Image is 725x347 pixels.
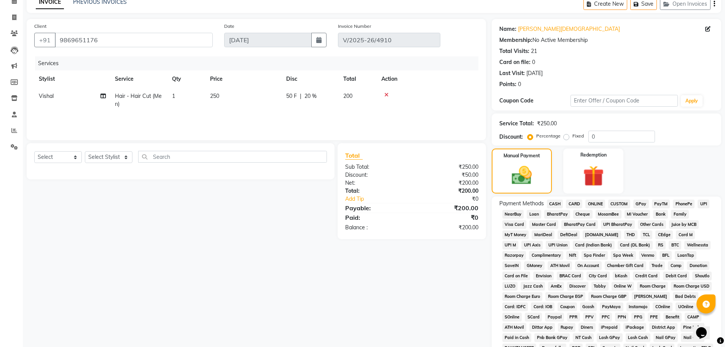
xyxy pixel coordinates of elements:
[505,164,538,187] img: _cash.svg
[286,92,297,100] span: 50 F
[671,282,712,291] span: Room Charge USD
[224,23,234,30] label: Date
[692,272,712,280] span: Shoutlo
[615,313,628,321] span: PPN
[612,282,634,291] span: Online W
[546,241,570,249] span: UPI Union
[524,261,545,270] span: GMoney
[502,261,521,270] span: SaveIN
[34,23,46,30] label: Client
[532,230,555,239] span: MariDeal
[575,261,602,270] span: On Account
[653,302,672,311] span: COnline
[649,261,665,270] span: Trade
[547,200,563,208] span: CASH
[580,302,597,311] span: Gcash
[660,251,672,260] span: BFL
[521,282,545,291] span: Jazz Cash
[684,241,711,249] span: Wellnessta
[527,210,541,219] span: Loan
[577,163,610,189] img: _gift.svg
[499,36,532,44] div: Membership:
[676,302,696,311] span: UOnline
[110,70,167,88] th: Service
[698,200,709,208] span: UPI
[599,313,612,321] span: PPC
[544,210,570,219] span: BharatPay
[599,323,620,332] span: iPrepaid
[502,272,531,280] span: Card on File
[548,282,564,291] span: AmEx
[210,93,219,99] span: 250
[502,323,527,332] span: ATH Movil
[681,333,704,342] span: Nail Cash
[339,171,412,179] div: Discount:
[663,313,682,321] span: Benefit
[499,120,534,128] div: Service Total:
[339,213,412,222] div: Paid:
[600,302,623,311] span: PayMaya
[499,25,516,33] div: Name:
[641,230,653,239] span: TCL
[566,200,582,208] span: CARD
[582,251,608,260] span: Spa Finder
[499,133,523,141] div: Discount:
[502,220,527,229] span: Visa Card
[624,230,637,239] span: THD
[545,292,585,301] span: Room Charge EGP
[502,282,518,291] span: LUZO
[633,272,660,280] span: Credit Card
[558,230,580,239] span: DefiDeal
[339,163,412,171] div: Sub Total:
[339,179,412,187] div: Net:
[412,179,484,187] div: ₹200.00
[377,70,478,88] th: Action
[412,213,484,222] div: ₹0
[663,272,689,280] span: Debit Card
[545,313,564,321] span: Paypal
[502,313,522,321] span: SOnline
[557,272,583,280] span: BRAC Card
[504,152,540,159] label: Manual Payment
[526,69,543,77] div: [DATE]
[631,313,645,321] span: PPG
[518,25,620,33] a: [PERSON_NAME][DEMOGRAPHIC_DATA]
[567,282,588,291] span: Discover
[680,323,704,332] span: Pine Labs
[529,251,563,260] span: Complimentary
[669,241,681,249] span: BTC
[532,58,535,66] div: 0
[597,333,623,342] span: Lash GPay
[525,313,542,321] span: SCard
[583,230,621,239] span: [DOMAIN_NAME]
[673,200,695,208] span: PhonePe
[639,251,657,260] span: Venmo
[412,171,484,179] div: ₹50.00
[339,224,412,232] div: Balance :
[343,93,352,99] span: 200
[596,210,621,219] span: MosamBee
[537,120,557,128] div: ₹250.00
[583,313,596,321] span: PPV
[601,220,635,229] span: UPI BharatPay
[499,69,525,77] div: Last Visit:
[531,47,537,55] div: 21
[412,224,484,232] div: ₹200.00
[637,282,668,291] span: Room Charge
[55,33,213,47] input: Search by Name/Mobile/Email/Code
[591,282,609,291] span: Tabby
[412,187,484,195] div: ₹200.00
[34,70,110,88] th: Stylist
[626,333,650,342] span: Lash Cash
[521,241,543,249] span: UPI Axis
[518,80,521,88] div: 0
[339,187,412,195] div: Total:
[548,261,572,270] span: ATH Movil
[499,47,529,55] div: Total Visits:
[649,323,677,332] span: District App
[671,210,689,219] span: Family
[502,241,519,249] span: UPI M
[502,251,526,260] span: Razorpay
[585,200,605,208] span: ONLINE
[172,93,175,99] span: 1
